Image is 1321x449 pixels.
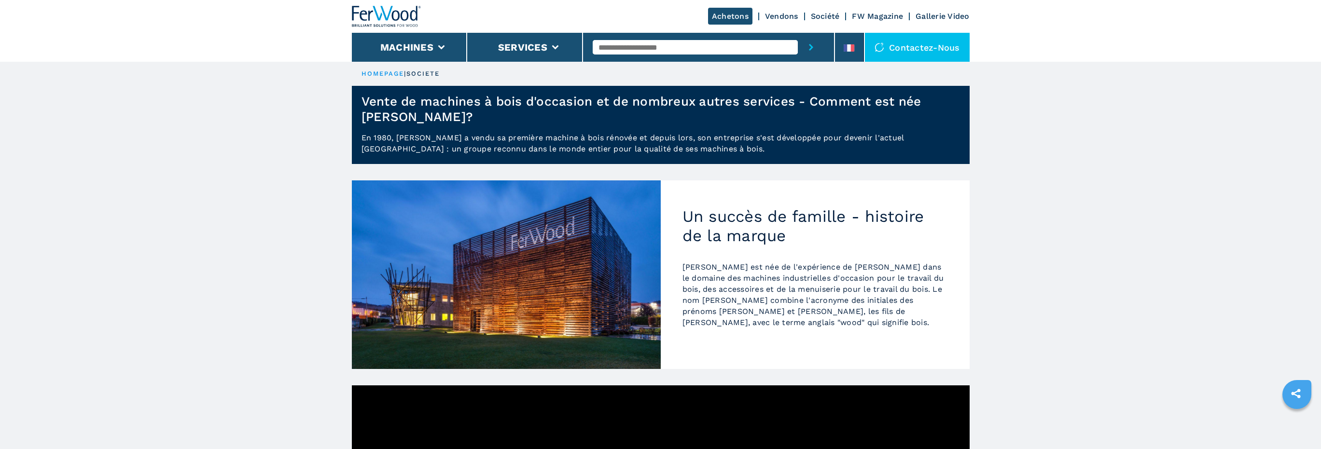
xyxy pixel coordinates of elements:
a: FW Magazine [852,12,903,21]
a: Achetons [708,8,752,25]
a: Société [811,12,840,21]
a: HOMEPAGE [362,70,404,77]
span: | [404,70,406,77]
img: Ferwood [352,6,421,27]
button: submit-button [798,33,824,62]
iframe: Chat [1280,406,1314,442]
button: Services [498,41,547,53]
a: sharethis [1284,381,1308,406]
button: Machines [380,41,433,53]
p: societe [406,69,440,78]
p: En 1980, [PERSON_NAME] a vendu sa première machine à bois rénovée et depuis lors, son entreprise ... [352,132,970,164]
h2: Un succès de famille - histoire de la marque [682,207,948,245]
a: Gallerie Video [916,12,970,21]
img: Un succès de famille - histoire de la marque [352,180,661,369]
div: Contactez-nous [865,33,970,62]
a: Vendons [765,12,798,21]
p: [PERSON_NAME] est née de l'expérience de [PERSON_NAME] dans le domaine des machines industrielles... [682,261,948,328]
h1: Vente de machines à bois d'occasion et de nombreux autres services - Comment est née [PERSON_NAME]? [362,94,970,124]
img: Contactez-nous [875,42,884,52]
